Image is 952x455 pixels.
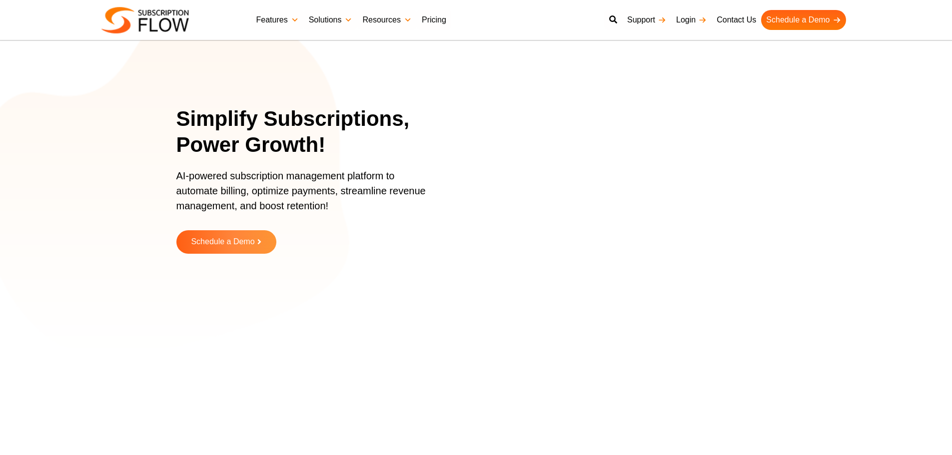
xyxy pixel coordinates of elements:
[176,230,276,254] a: Schedule a Demo
[251,10,304,30] a: Features
[304,10,358,30] a: Solutions
[671,10,712,30] a: Login
[176,106,449,158] h1: Simplify Subscriptions, Power Growth!
[761,10,846,30] a: Schedule a Demo
[622,10,671,30] a: Support
[417,10,451,30] a: Pricing
[191,238,254,246] span: Schedule a Demo
[712,10,761,30] a: Contact Us
[357,10,416,30] a: Resources
[176,168,436,223] p: AI-powered subscription management platform to automate billing, optimize payments, streamline re...
[101,7,189,33] img: Subscriptionflow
